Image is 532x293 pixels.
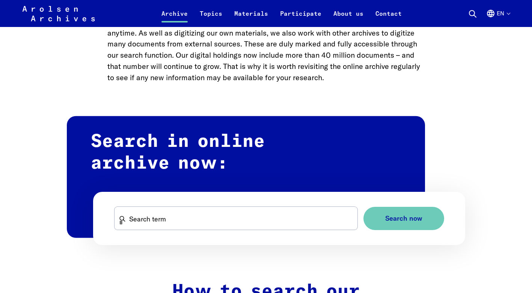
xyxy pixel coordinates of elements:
a: Archive [155,9,194,27]
button: Search now [363,207,444,230]
a: Topics [194,9,228,27]
a: Materials [228,9,274,27]
button: English, language selection [486,9,510,27]
nav: Primary [155,4,408,22]
a: About us [327,9,369,27]
span: Search now [385,215,422,223]
h2: Search in online archive now: [67,116,425,238]
a: Participate [274,9,327,27]
a: Contact [369,9,408,27]
p: Whether you are searching for information out of personal interest, for academic or journalistic ... [107,5,425,83]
